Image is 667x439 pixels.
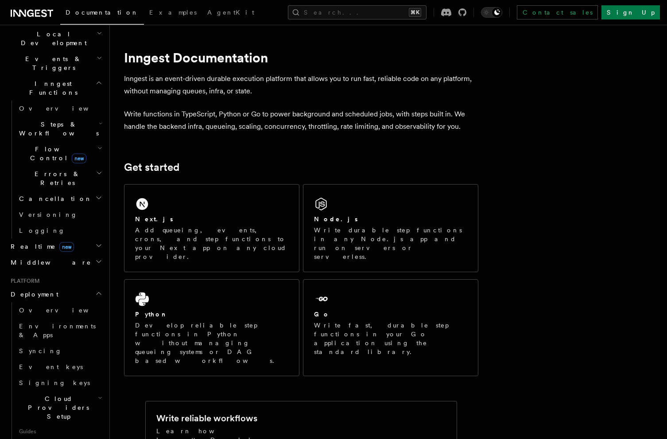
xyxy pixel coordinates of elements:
span: Realtime [7,242,74,251]
span: Deployment [7,290,58,299]
span: Guides [16,424,104,439]
p: Add queueing, events, crons, and step functions to your Next app on any cloud provider. [135,226,288,261]
a: Environments & Apps [16,318,104,343]
a: Logging [16,223,104,239]
a: GoWrite fast, durable step functions in your Go application using the standard library. [303,279,478,376]
button: Middleware [7,254,104,270]
a: Node.jsWrite durable step functions in any Node.js app and run on servers or serverless. [303,184,478,272]
button: Search...⌘K [288,5,427,19]
button: Flow Controlnew [16,141,104,166]
a: Event keys [16,359,104,375]
a: Overview [16,100,104,116]
span: Versioning [19,211,78,218]
h2: Node.js [314,215,358,223]
a: Get started [124,161,179,173]
span: Steps & Workflows [16,120,99,138]
p: Inngest is an event-driven durable execution platform that allows you to run fast, reliable code ... [124,73,478,97]
a: Signing keys [16,375,104,391]
span: Documentation [66,9,139,16]
span: Flow Control [16,145,97,162]
span: Events & Triggers [7,54,97,72]
span: new [59,242,74,252]
button: Deployment [7,286,104,302]
span: AgentKit [207,9,254,16]
button: Events & Triggers [7,51,104,76]
a: PythonDevelop reliable step functions in Python without managing queueing systems or DAG based wo... [124,279,299,376]
a: Examples [144,3,202,24]
h1: Inngest Documentation [124,50,478,65]
a: Contact sales [517,5,598,19]
p: Write durable step functions in any Node.js app and run on servers or serverless. [314,226,467,261]
span: Logging [19,227,65,234]
button: Steps & Workflows [16,116,104,141]
h2: Next.js [135,215,173,223]
span: Signing keys [19,379,90,386]
a: Next.jsAdd queueing, events, crons, and step functions to your Next app on any cloud provider. [124,184,299,272]
span: Cancellation [16,194,92,203]
span: Errors & Retries [16,169,96,187]
span: Inngest Functions [7,79,96,97]
span: Middleware [7,258,91,267]
a: Syncing [16,343,104,359]
button: Inngest Functions [7,76,104,100]
button: Local Development [7,26,104,51]
h2: Go [314,310,330,319]
span: Examples [149,9,197,16]
button: Cancellation [16,191,104,207]
span: Event keys [19,363,83,370]
p: Develop reliable step functions in Python without managing queueing systems or DAG based workflows. [135,321,288,365]
h2: Write reliable workflows [156,412,257,424]
span: Platform [7,277,40,285]
p: Write fast, durable step functions in your Go application using the standard library. [314,321,467,356]
span: Local Development [7,30,97,47]
span: Cloud Providers Setup [16,394,98,421]
a: Documentation [60,3,144,25]
span: Overview [19,307,110,314]
span: Syncing [19,347,62,354]
button: Toggle dark mode [481,7,502,18]
h2: Python [135,310,168,319]
a: Sign Up [601,5,660,19]
a: AgentKit [202,3,260,24]
button: Cloud Providers Setup [16,391,104,424]
div: Inngest Functions [7,100,104,239]
kbd: ⌘K [409,8,421,17]
button: Errors & Retries [16,166,104,191]
span: Overview [19,105,110,112]
a: Overview [16,302,104,318]
button: Realtimenew [7,239,104,254]
span: Environments & Apps [19,323,96,339]
span: new [72,154,86,163]
p: Write functions in TypeScript, Python or Go to power background and scheduled jobs, with steps bu... [124,108,478,133]
a: Versioning [16,207,104,223]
